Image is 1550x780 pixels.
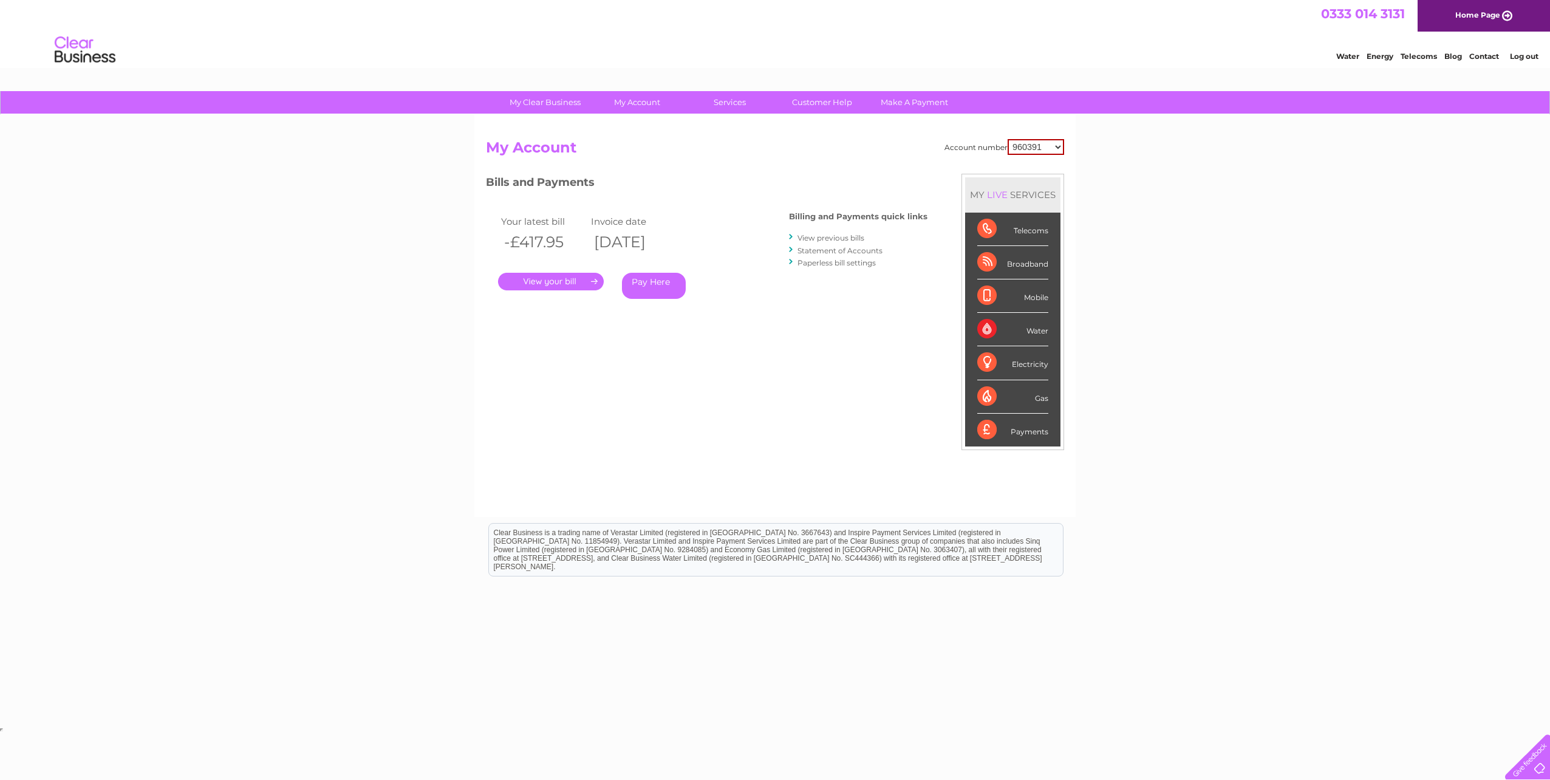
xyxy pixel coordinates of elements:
a: Pay Here [622,273,686,299]
a: View previous bills [797,233,864,242]
div: LIVE [985,189,1010,200]
div: Gas [977,380,1048,414]
a: Customer Help [772,91,872,114]
div: Mobile [977,279,1048,313]
h2: My Account [486,139,1064,162]
div: Telecoms [977,213,1048,246]
a: Blog [1444,52,1462,61]
a: Contact [1469,52,1499,61]
a: Water [1336,52,1359,61]
a: My Clear Business [495,91,595,114]
th: [DATE] [588,230,678,255]
a: Services [680,91,780,114]
h4: Billing and Payments quick links [789,212,927,221]
img: logo.png [54,32,116,69]
a: Energy [1367,52,1393,61]
a: 0333 014 3131 [1321,6,1405,21]
td: Your latest bill [498,213,588,230]
div: MY SERVICES [965,177,1060,212]
div: Broadband [977,246,1048,279]
th: -£417.95 [498,230,588,255]
div: Account number [944,139,1064,155]
div: Water [977,313,1048,346]
a: Paperless bill settings [797,258,876,267]
a: . [498,273,604,290]
div: Payments [977,414,1048,446]
a: Telecoms [1401,52,1437,61]
td: Invoice date [588,213,678,230]
h3: Bills and Payments [486,174,927,195]
div: Clear Business is a trading name of Verastar Limited (registered in [GEOGRAPHIC_DATA] No. 3667643... [489,7,1063,59]
a: Make A Payment [864,91,964,114]
a: My Account [587,91,688,114]
a: Log out [1510,52,1538,61]
div: Electricity [977,346,1048,380]
a: Statement of Accounts [797,246,883,255]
